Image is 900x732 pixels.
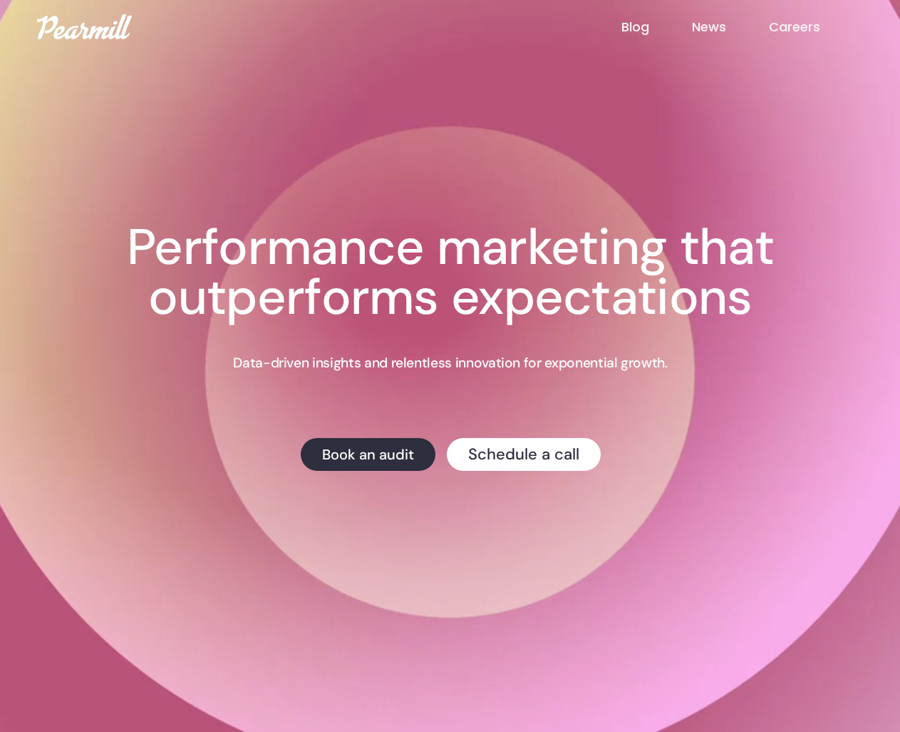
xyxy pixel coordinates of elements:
span: Schedule a call [467,444,579,464]
a: Blog [621,18,692,36]
a: Schedule a call [446,438,600,471]
span: Blog [621,18,649,36]
span: News [692,18,726,36]
span: Data-driven insights and relentless innovation for exponential growth. [233,354,667,372]
span: Book an audit [321,445,413,464]
img: Pearmill logo [37,14,132,39]
span: Performance marketing that outperforms expectations [127,215,774,330]
a: Book an audit [300,438,435,471]
span: Careers [769,18,820,36]
a: News [692,18,769,36]
a: Careers [769,18,863,36]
